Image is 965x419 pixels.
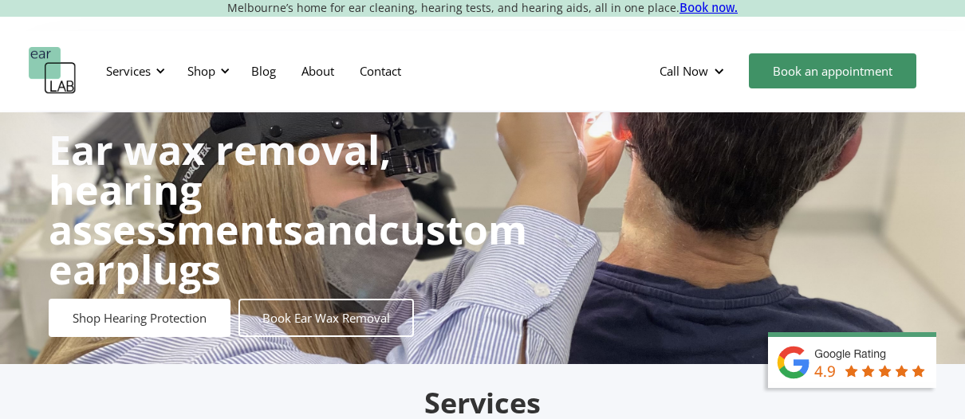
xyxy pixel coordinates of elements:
[749,53,916,88] a: Book an appointment
[238,299,414,337] a: Book Ear Wax Removal
[660,63,708,79] div: Call Now
[49,299,230,337] a: Shop Hearing Protection
[647,47,741,95] div: Call Now
[178,47,234,95] div: Shop
[347,48,414,94] a: Contact
[106,63,151,79] div: Services
[29,47,77,95] a: home
[289,48,347,94] a: About
[187,63,215,79] div: Shop
[238,48,289,94] a: Blog
[49,130,527,289] h1: and
[96,47,170,95] div: Services
[49,123,391,256] strong: Ear wax removal, hearing assessments
[49,202,527,296] strong: custom earplugs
